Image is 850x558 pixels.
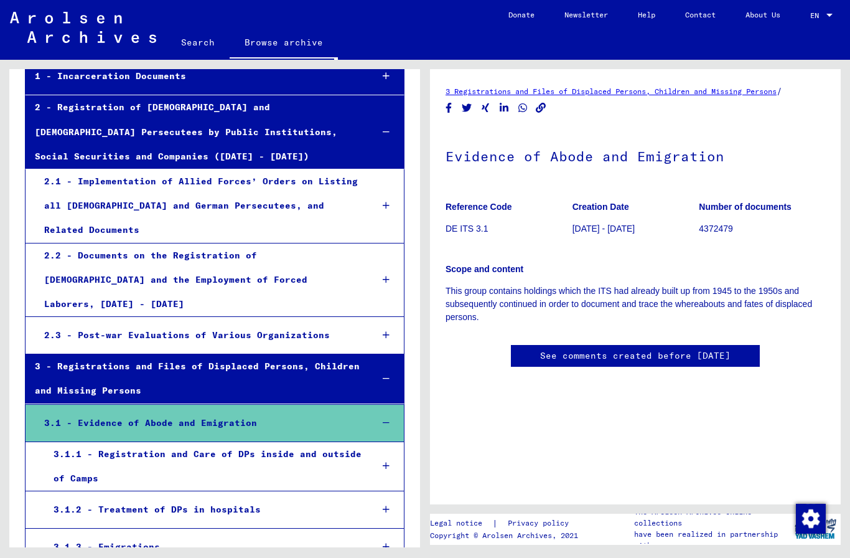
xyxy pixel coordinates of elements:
[26,64,362,88] div: 1 - Incarceration Documents
[35,411,362,435] div: 3.1 - Evidence of Abode and Emigration
[446,87,777,96] a: 3 Registrations and Files of Displaced Persons, Children and Missing Persons
[166,27,230,57] a: Search
[44,442,362,491] div: 3.1.1 - Registration and Care of DPs inside and outside of Camps
[792,513,839,544] img: yv_logo.png
[446,264,523,274] b: Scope and content
[795,503,825,533] div: Zustimmung ändern
[44,498,362,522] div: 3.1.2 - Treatment of DPs in hospitals
[230,27,338,60] a: Browse archive
[430,517,492,530] a: Legal notice
[479,100,492,116] button: Share on Xing
[634,506,790,529] p: The Arolsen Archives online collections
[446,285,825,324] p: This group contains holdings which the ITS had already built up from 1945 to the 1950s and subseq...
[572,202,629,212] b: Creation Date
[446,128,825,182] h1: Evidence of Abode and Emigration
[460,100,474,116] button: Share on Twitter
[35,323,362,348] div: 2.3 - Post-war Evaluations of Various Organizations
[442,100,455,116] button: Share on Facebook
[446,222,572,235] p: DE ITS 3.1
[35,169,362,243] div: 2.1 - Implementation of Allied Forces’ Orders on Listing all [DEMOGRAPHIC_DATA] and German Persec...
[10,12,156,43] img: Arolsen_neg.svg
[35,244,362,317] div: 2.2 - Documents on the Registration of [DEMOGRAPHIC_DATA] and the Employment of Forced Laborers, ...
[498,517,584,530] a: Privacy policy
[26,95,362,169] div: 2 - Registration of [DEMOGRAPHIC_DATA] and [DEMOGRAPHIC_DATA] Persecutees by Public Institutions,...
[777,85,782,97] span: /
[430,530,584,541] p: Copyright © Arolsen Archives, 2021
[446,202,512,212] b: Reference Code
[572,222,699,235] p: [DATE] - [DATE]
[796,504,826,534] img: Zustimmung ändern
[699,222,825,235] p: 4372479
[430,517,584,530] div: |
[699,202,792,212] b: Number of documents
[634,529,790,551] p: have been realized in partnership with
[516,100,530,116] button: Share on WhatsApp
[26,354,362,403] div: 3 - Registrations and Files of Displaced Persons, Children and Missing Persons
[540,349,731,362] a: See comments created before [DATE]
[498,100,511,116] button: Share on LinkedIn
[535,100,548,116] button: Copy link
[810,11,819,20] mat-select-trigger: EN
